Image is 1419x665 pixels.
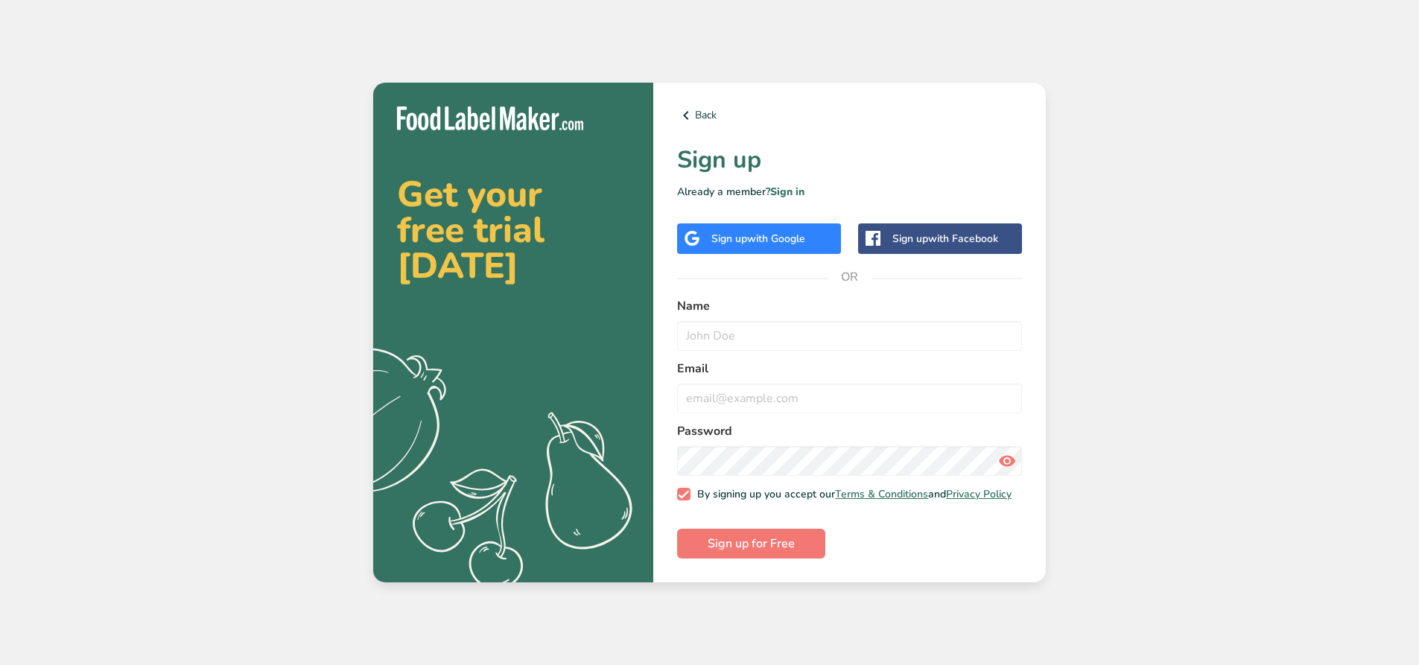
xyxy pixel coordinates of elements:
[677,321,1022,351] input: John Doe
[711,231,805,246] div: Sign up
[835,487,928,501] a: Terms & Conditions
[677,384,1022,413] input: email@example.com
[892,231,998,246] div: Sign up
[708,535,795,553] span: Sign up for Free
[397,106,583,131] img: Food Label Maker
[677,142,1022,178] h1: Sign up
[677,360,1022,378] label: Email
[677,422,1022,440] label: Password
[677,529,825,559] button: Sign up for Free
[677,106,1022,124] a: Back
[677,297,1022,315] label: Name
[677,184,1022,200] p: Already a member?
[828,255,872,299] span: OR
[747,232,805,246] span: with Google
[691,488,1012,501] span: By signing up you accept our and
[770,185,804,199] a: Sign in
[928,232,998,246] span: with Facebook
[397,176,629,284] h2: Get your free trial [DATE]
[946,487,1012,501] a: Privacy Policy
